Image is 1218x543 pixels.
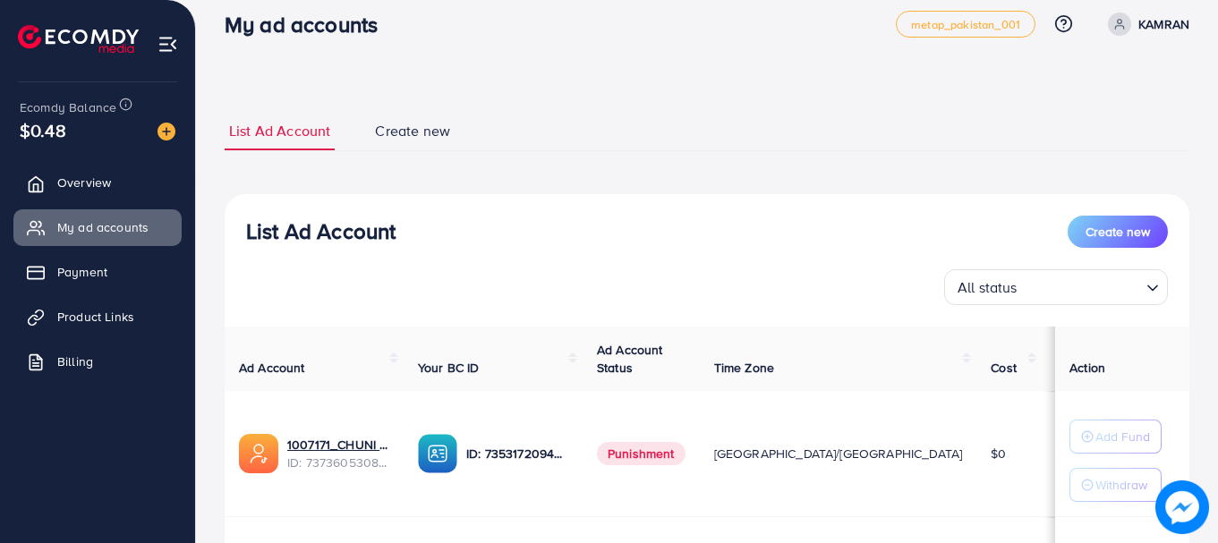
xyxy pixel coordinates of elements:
a: My ad accounts [13,209,182,245]
span: Punishment [597,442,686,465]
a: Payment [13,254,182,290]
a: Product Links [13,299,182,335]
span: Time Zone [714,359,774,377]
span: $0.48 [20,117,66,143]
a: Billing [13,344,182,379]
img: image [158,123,175,140]
a: KAMRAN [1101,13,1189,36]
img: logo [18,25,139,53]
img: ic-ads-acc.e4c84228.svg [239,434,278,473]
span: $0 [991,445,1006,462]
span: All status [954,275,1021,301]
img: menu [158,34,178,55]
a: Overview [13,165,182,200]
span: Create new [1086,223,1150,241]
span: Product Links [57,308,134,326]
button: Withdraw [1069,468,1162,502]
span: Your BC ID [418,359,480,377]
p: Withdraw [1095,474,1147,496]
p: KAMRAN [1138,13,1189,35]
button: Add Fund [1069,420,1162,454]
span: Billing [57,352,93,370]
img: ic-ba-acc.ded83a64.svg [418,434,457,473]
img: image [1156,481,1209,534]
a: 1007171_CHUNI CHUTIYA AD ACC_1716801286209 [287,436,389,454]
span: Cost [991,359,1017,377]
span: metap_pakistan_001 [911,19,1020,30]
h3: My ad accounts [225,12,392,38]
span: Payment [57,263,107,281]
button: Create new [1068,216,1168,248]
span: Ecomdy Balance [20,98,116,116]
span: Overview [57,174,111,191]
div: Search for option [944,269,1168,305]
a: metap_pakistan_001 [896,11,1035,38]
p: ID: 7353172094433247233 [466,443,568,464]
div: <span class='underline'>1007171_CHUNI CHUTIYA AD ACC_1716801286209</span></br>7373605308482207761 [287,436,389,472]
span: List Ad Account [229,121,330,141]
p: Add Fund [1095,426,1150,447]
span: Action [1069,359,1105,377]
h3: List Ad Account [246,218,396,244]
input: Search for option [1023,271,1139,301]
span: [GEOGRAPHIC_DATA]/[GEOGRAPHIC_DATA] [714,445,963,462]
span: Ad Account [239,359,305,377]
span: ID: 7373605308482207761 [287,454,389,471]
span: My ad accounts [57,218,149,236]
span: Create new [375,121,450,141]
span: Ad Account Status [597,341,663,377]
